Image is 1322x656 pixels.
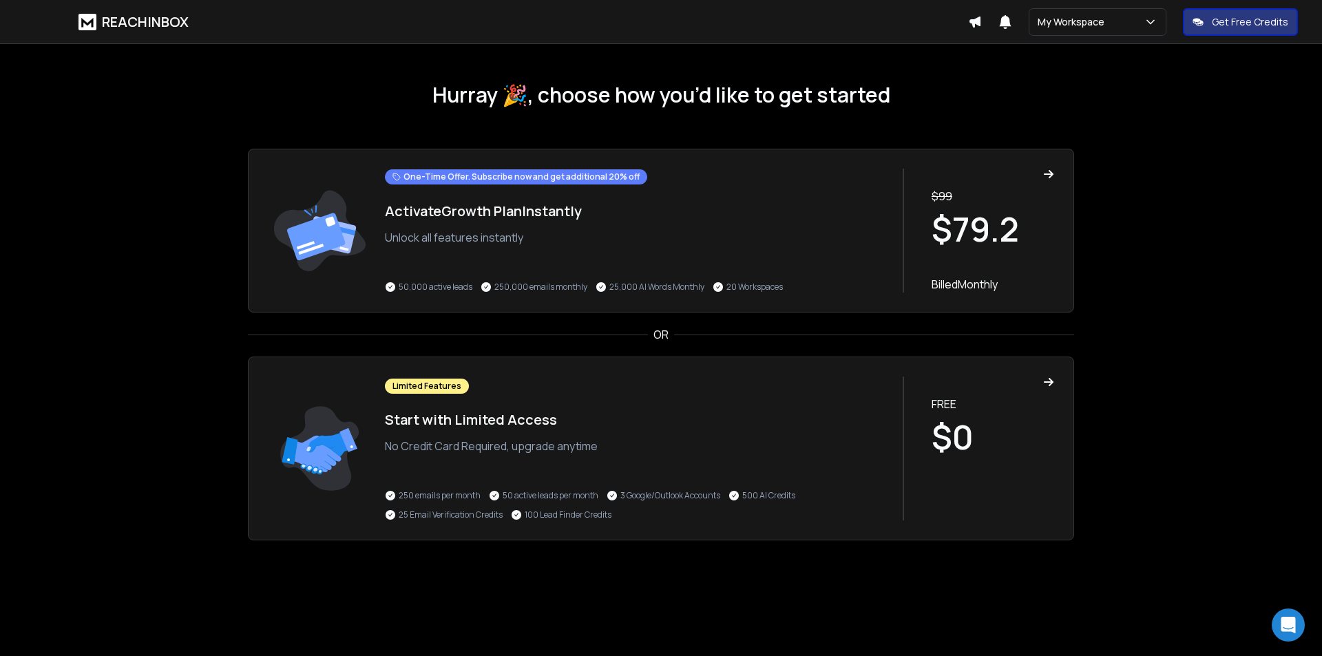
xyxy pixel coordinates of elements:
[385,410,889,430] h1: Start with Limited Access
[620,490,720,501] p: 3 Google/Outlook Accounts
[609,282,704,293] p: 25,000 AI Words Monthly
[503,490,598,501] p: 50 active leads per month
[399,490,481,501] p: 250 emails per month
[385,229,889,246] p: Unlock all features instantly
[268,169,371,293] img: trail
[102,12,189,32] h1: REACHINBOX
[399,509,503,520] p: 25 Email Verification Credits
[248,326,1074,343] div: OR
[494,282,587,293] p: 250,000 emails monthly
[742,490,795,501] p: 500 AI Credits
[268,377,371,520] img: trail
[1183,8,1298,36] button: Get Free Credits
[385,438,889,454] p: No Credit Card Required, upgrade anytime
[385,202,889,221] h1: Activate Growth Plan Instantly
[1212,15,1288,29] p: Get Free Credits
[932,188,1054,204] p: $ 99
[932,276,1054,293] p: Billed Monthly
[525,509,611,520] p: 100 Lead Finder Credits
[248,83,1074,107] h1: Hurray 🎉, choose how you’d like to get started
[385,169,647,184] div: One-Time Offer. Subscribe now and get additional 20% off
[932,396,1054,412] p: FREE
[726,282,783,293] p: 20 Workspaces
[78,14,96,30] img: logo
[385,379,469,394] div: Limited Features
[1272,609,1305,642] div: Open Intercom Messenger
[932,421,1054,454] h1: $0
[399,282,472,293] p: 50,000 active leads
[932,213,1054,246] h1: $ 79.2
[1038,15,1110,29] p: My Workspace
